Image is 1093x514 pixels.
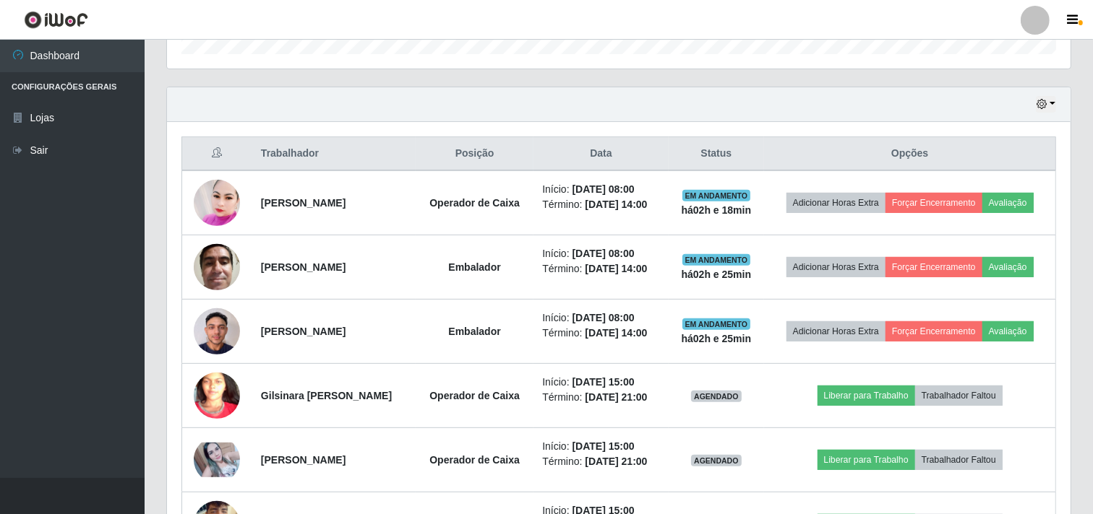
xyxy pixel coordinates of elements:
time: [DATE] 08:00 [573,248,635,259]
th: Opções [764,137,1055,171]
li: Início: [542,182,659,197]
span: EM ANDAMENTO [682,254,751,266]
strong: [PERSON_NAME] [261,197,346,209]
strong: [PERSON_NAME] [261,261,346,273]
strong: há 02 h e 25 min [682,333,752,344]
img: 1755803495461.jpeg [194,176,240,230]
li: Término: [542,454,659,469]
button: Liberar para Trabalho [818,385,915,406]
span: AGENDADO [691,455,742,466]
th: Posição [416,137,533,171]
strong: Operador de Caixa [429,197,520,209]
button: Liberar para Trabalho [818,450,915,470]
strong: [PERSON_NAME] [261,454,346,466]
button: Trabalhador Faltou [915,385,1003,406]
img: 1754834692100.jpeg [194,300,240,362]
strong: Embalador [448,326,500,337]
img: CoreUI Logo [24,11,88,29]
button: Avaliação [982,321,1034,341]
strong: Gilsinara [PERSON_NAME] [261,390,392,401]
li: Término: [542,326,659,341]
strong: Embalador [448,261,500,273]
img: 1668045195868.jpeg [194,443,240,477]
time: [DATE] 14:00 [585,327,647,339]
span: AGENDADO [691,391,742,402]
time: [DATE] 15:00 [573,440,635,452]
button: Adicionar Horas Extra [786,321,886,341]
li: Início: [542,439,659,454]
span: EM ANDAMENTO [682,190,751,201]
time: [DATE] 21:00 [585,391,647,403]
time: [DATE] 14:00 [585,263,647,274]
span: EM ANDAMENTO [682,318,751,330]
button: Adicionar Horas Extra [786,257,886,277]
strong: Operador de Caixa [429,454,520,466]
button: Avaliação [982,257,1034,277]
img: 1630764060757.jpeg [194,346,240,446]
button: Avaliação [982,193,1034,213]
th: Status [669,137,765,171]
th: Data [533,137,668,171]
li: Início: [542,375,659,390]
li: Término: [542,197,659,212]
time: [DATE] 15:00 [573,376,635,388]
button: Trabalhador Faltou [915,450,1003,470]
strong: Operador de Caixa [429,390,520,401]
button: Forçar Encerramento [886,257,982,277]
li: Início: [542,310,659,326]
li: Término: [542,261,659,276]
li: Término: [542,390,659,405]
th: Trabalhador [252,137,416,171]
button: Forçar Encerramento [886,193,982,213]
button: Forçar Encerramento [886,321,982,341]
strong: há 02 h e 25 min [682,269,752,280]
strong: [PERSON_NAME] [261,326,346,337]
time: [DATE] 08:00 [573,312,635,323]
time: [DATE] 08:00 [573,183,635,195]
time: [DATE] 21:00 [585,456,647,467]
strong: há 02 h e 18 min [682,204,752,216]
button: Adicionar Horas Extra [786,193,886,213]
img: 1606512880080.jpeg [194,236,240,297]
time: [DATE] 14:00 [585,199,647,210]
li: Início: [542,246,659,261]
